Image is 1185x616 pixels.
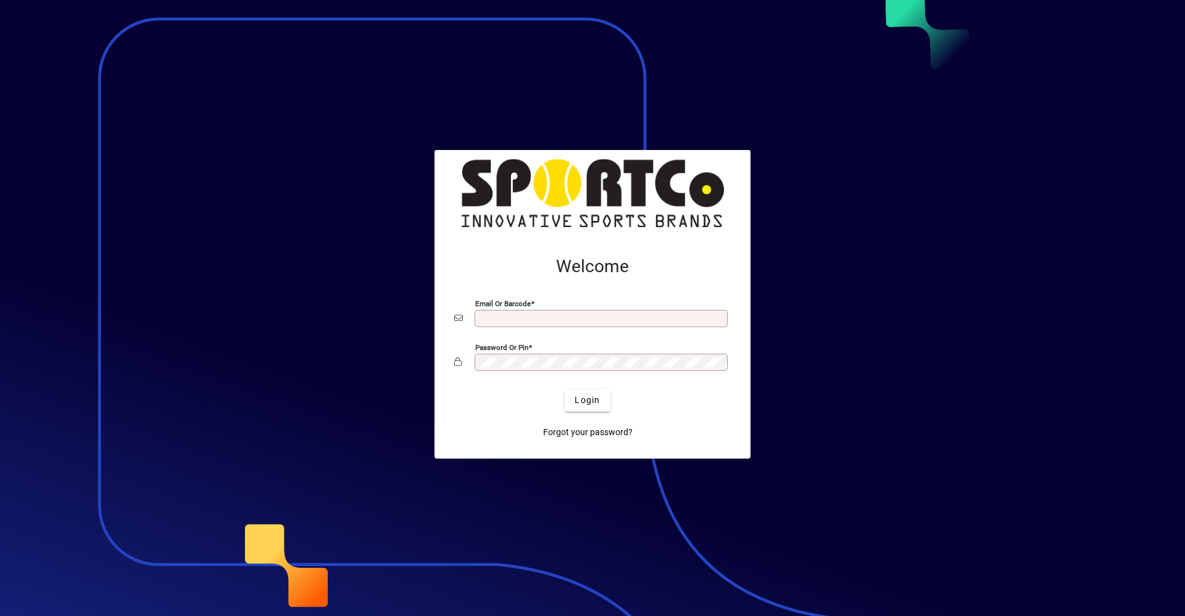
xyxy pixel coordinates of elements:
[575,394,600,407] span: Login
[538,422,638,444] a: Forgot your password?
[543,426,633,439] span: Forgot your password?
[454,256,731,277] h2: Welcome
[475,299,531,307] mat-label: Email or Barcode
[475,343,528,351] mat-label: Password or Pin
[565,389,610,412] button: Login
